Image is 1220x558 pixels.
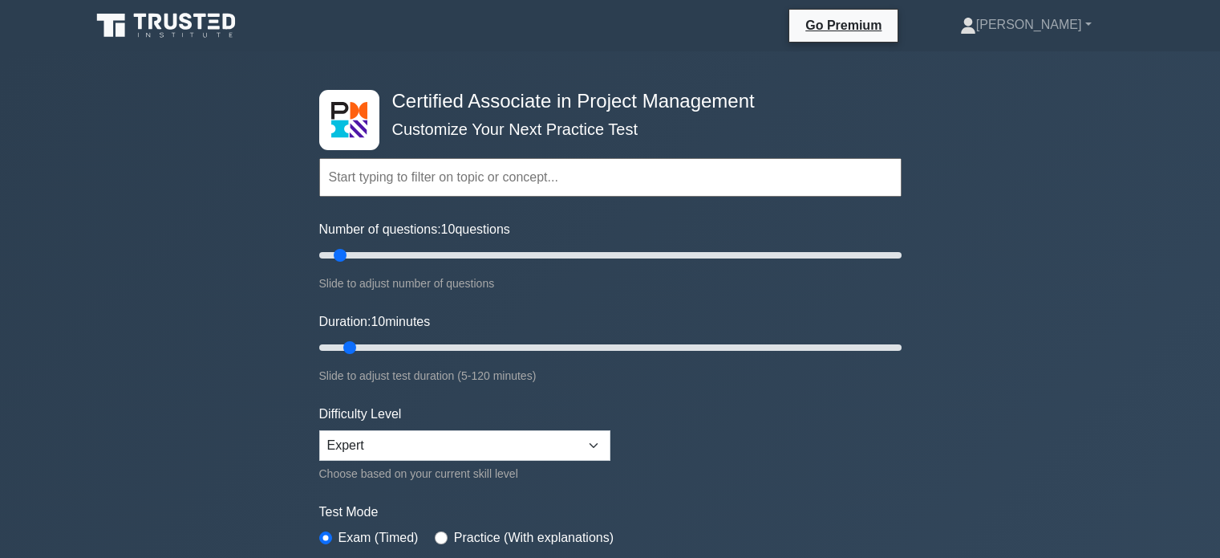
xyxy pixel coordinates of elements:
input: Start typing to filter on topic or concept... [319,158,902,197]
label: Practice (With explanations) [454,528,614,548]
label: Test Mode [319,503,902,522]
label: Duration: minutes [319,312,431,332]
div: Choose based on your current skill level [319,464,610,483]
div: Slide to adjust number of questions [319,274,902,293]
h4: Certified Associate in Project Management [386,90,823,113]
a: [PERSON_NAME] [922,9,1130,41]
label: Exam (Timed) [338,528,419,548]
label: Number of questions: questions [319,220,510,239]
span: 10 [441,222,456,236]
span: 10 [371,315,385,328]
a: Go Premium [796,15,891,35]
label: Difficulty Level [319,405,402,424]
div: Slide to adjust test duration (5-120 minutes) [319,366,902,385]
